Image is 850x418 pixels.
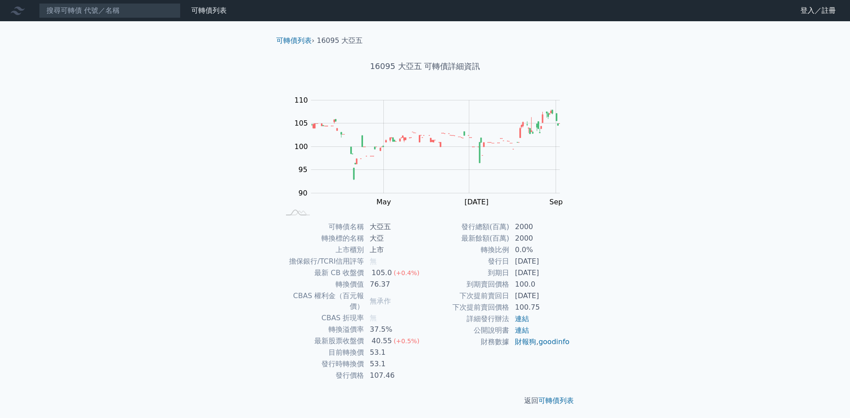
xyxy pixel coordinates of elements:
td: 上市櫃別 [280,244,364,256]
td: [DATE] [510,290,570,302]
td: 最新 CB 收盤價 [280,267,364,279]
span: (+0.4%) [394,269,419,276]
div: 105.0 [370,268,394,278]
td: 擔保銀行/TCRI信用評等 [280,256,364,267]
tspan: 90 [298,189,307,197]
a: 可轉債列表 [191,6,227,15]
td: 53.1 [364,347,425,358]
td: CBAS 權利金（百元報價） [280,290,364,312]
td: 最新股票收盤價 [280,335,364,347]
td: , [510,336,570,348]
td: 53.1 [364,358,425,370]
input: 搜尋可轉債 代號／名稱 [39,3,181,18]
td: 財務數據 [425,336,510,348]
td: 發行價格 [280,370,364,381]
td: 詳細發行辦法 [425,313,510,325]
p: 返回 [269,395,581,406]
td: 目前轉換價 [280,347,364,358]
td: 最新餘額(百萬) [425,233,510,244]
a: 連結 [515,314,529,323]
td: 可轉債名稱 [280,221,364,233]
span: (+0.5%) [394,337,419,345]
a: 可轉債列表 [276,36,312,45]
td: 轉換比例 [425,244,510,256]
td: 上市 [364,244,425,256]
span: 無 [370,257,377,265]
a: goodinfo [538,337,569,346]
td: 公開說明書 [425,325,510,336]
a: 可轉債列表 [538,396,574,405]
td: 2000 [510,221,570,233]
td: 107.46 [364,370,425,381]
td: 轉換溢價率 [280,324,364,335]
tspan: [DATE] [464,198,488,206]
a: 連結 [515,326,529,334]
td: 大亞五 [364,221,425,233]
tspan: 110 [294,96,308,104]
div: 40.55 [370,336,394,346]
tspan: 100 [294,142,308,151]
li: › [276,35,314,46]
td: 發行日 [425,256,510,267]
td: 轉換價值 [280,279,364,290]
td: 100.0 [510,279,570,290]
td: 發行總額(百萬) [425,221,510,233]
td: 100.75 [510,302,570,313]
span: 無 [370,314,377,322]
a: 財報狗 [515,337,536,346]
td: 0.0% [510,244,570,256]
a: 登入／註冊 [793,4,843,18]
td: 2000 [510,233,570,244]
td: 76.37 [364,279,425,290]
td: 37.5% [364,324,425,335]
td: 大亞 [364,233,425,244]
tspan: 105 [294,119,308,127]
td: [DATE] [510,256,570,267]
h1: 16095 大亞五 可轉債詳細資訊 [269,60,581,73]
li: 16095 大亞五 [317,35,363,46]
td: 下次提前賣回價格 [425,302,510,313]
td: 發行時轉換價 [280,358,364,370]
g: Chart [290,96,573,206]
td: 到期日 [425,267,510,279]
tspan: Sep [549,198,563,206]
span: 無承作 [370,297,391,305]
tspan: 95 [298,165,307,174]
td: [DATE] [510,267,570,279]
tspan: May [376,198,391,206]
td: 轉換標的名稱 [280,233,364,244]
td: 到期賣回價格 [425,279,510,290]
td: 下次提前賣回日 [425,290,510,302]
td: CBAS 折現率 [280,312,364,324]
